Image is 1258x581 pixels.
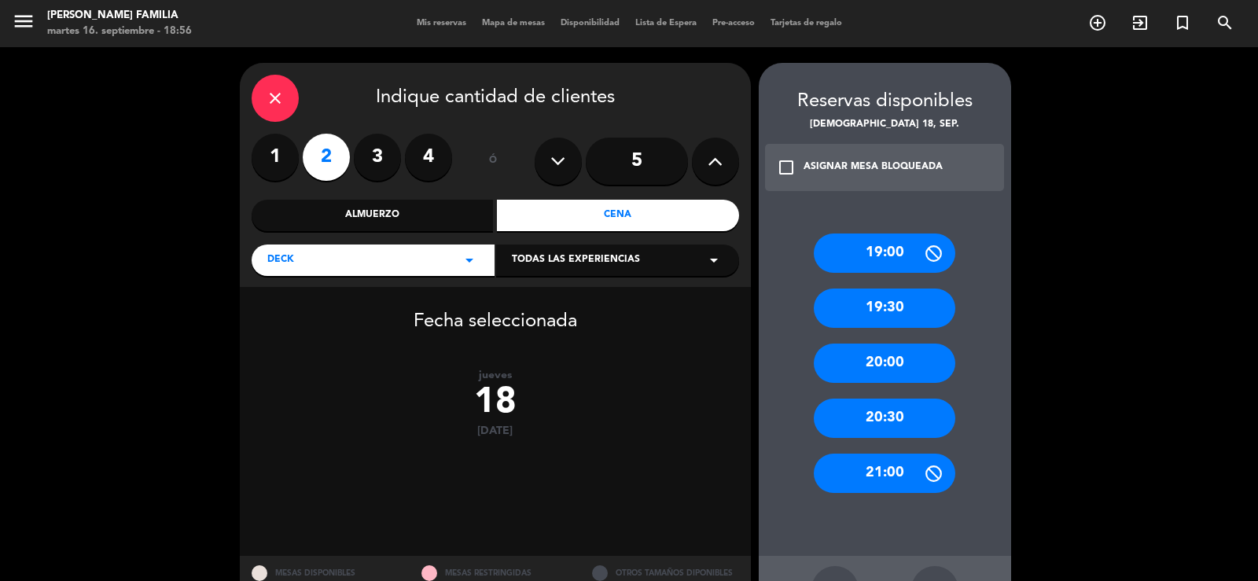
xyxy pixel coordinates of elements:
[777,158,796,177] i: check_box_outline_blank
[6,178,53,191] img: Google
[1131,13,1149,32] i: exit_to_app
[6,153,84,165] span: Regístrate ahora
[53,178,157,190] span: Regístrate con Google
[44,456,79,470] img: logo
[252,134,299,181] label: 1
[267,252,294,268] span: DECK
[1173,13,1192,32] i: turned_in_not
[6,196,65,208] img: Facebook
[145,97,191,111] span: cashback
[497,200,739,231] div: Cena
[814,344,955,383] div: 20:00
[804,160,943,175] div: ASIGNAR MESA BLOQUEADA
[266,89,285,108] i: close
[704,19,763,28] span: Pre-acceso
[12,9,35,33] i: menu
[46,230,143,242] span: Regístrate con Apple
[6,213,45,226] img: Email
[47,24,192,39] div: martes 16. septiembre - 18:56
[240,425,751,438] div: [DATE]
[468,134,519,189] div: ó
[814,454,955,493] div: 21:00
[553,19,627,28] span: Disponibilidad
[512,252,640,268] span: Todas las experiencias
[6,101,61,113] span: Ver ahorros
[65,196,182,208] span: Regístrate con Facebook
[47,8,192,24] div: [PERSON_NAME] FAMILIA
[252,75,739,122] div: Indique cantidad de clientes
[704,251,723,270] i: arrow_drop_down
[763,19,850,28] span: Tarjetas de regalo
[474,19,553,28] span: Mapa de mesas
[759,117,1011,133] div: [DEMOGRAPHIC_DATA] 18, sep.
[240,287,751,337] div: Fecha seleccionada
[627,19,704,28] span: Lista de Espera
[240,369,751,382] div: jueves
[460,251,479,270] i: arrow_drop_down
[1088,13,1107,32] i: add_circle_outline
[6,230,46,243] img: Apple
[240,382,751,425] div: 18
[12,9,35,39] button: menu
[814,234,955,273] div: 19:00
[1216,13,1234,32] i: search
[354,134,401,181] label: 3
[6,127,84,138] span: Regístrate ahora
[6,127,68,138] span: Iniciar sesión
[409,19,474,28] span: Mis reservas
[252,200,494,231] div: Almuerzo
[759,86,1011,117] div: Reservas disponibles
[405,134,452,181] label: 4
[303,134,350,181] label: 2
[814,289,955,328] div: 19:30
[45,213,142,225] span: Regístrate con Email
[814,399,955,438] div: 20:30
